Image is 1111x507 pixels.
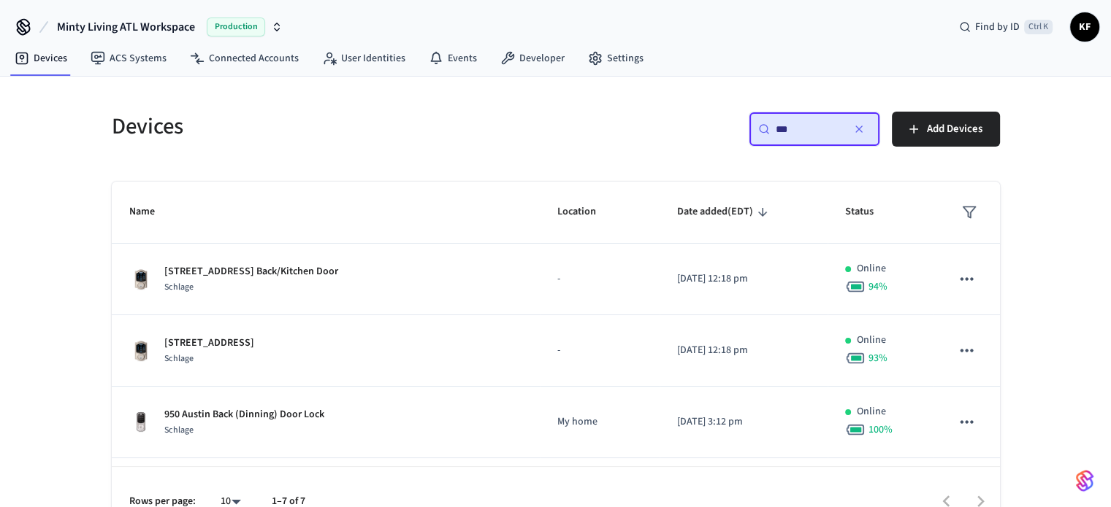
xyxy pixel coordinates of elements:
[892,112,1000,147] button: Add Devices
[129,339,153,363] img: Schlage Sense Smart Deadbolt with Camelot Trim, Front
[164,281,194,293] span: Schlage
[129,201,174,223] span: Name
[3,45,79,71] a: Devices
[164,264,338,279] p: [STREET_ADDRESS] Back/Kitchen Door
[557,414,642,430] p: My home
[557,201,615,223] span: Location
[129,268,153,291] img: Schlage Sense Smart Deadbolt with Camelot Trim, Front
[129,411,153,434] img: Yale Assure Touchscreen Wifi Smart Lock, Satin Nickel, Front
[557,343,642,358] p: -
[310,45,417,71] a: User Identities
[1076,469,1093,492] img: SeamLogoGradient.69752ec5.svg
[57,18,195,36] span: Minty Living ATL Workspace
[975,20,1020,34] span: Find by ID
[868,422,893,437] span: 100 %
[857,404,886,419] p: Online
[576,45,655,71] a: Settings
[164,424,194,436] span: Schlage
[489,45,576,71] a: Developer
[178,45,310,71] a: Connected Accounts
[112,112,547,142] h5: Devices
[677,201,772,223] span: Date added(EDT)
[677,343,810,358] p: [DATE] 12:18 pm
[868,279,887,294] span: 94 %
[557,271,642,287] p: -
[1024,20,1053,34] span: Ctrl K
[164,336,254,351] p: [STREET_ADDRESS]
[1070,12,1099,42] button: KF
[947,14,1064,40] div: Find by IDCtrl K
[207,18,265,36] span: Production
[164,407,324,422] p: 950 Austin Back (Dinning) Door Lock
[857,261,886,276] p: Online
[164,352,194,365] span: Schlage
[677,414,810,430] p: [DATE] 3:12 pm
[677,271,810,287] p: [DATE] 12:18 pm
[857,333,886,348] p: Online
[417,45,489,71] a: Events
[79,45,178,71] a: ACS Systems
[845,201,893,223] span: Status
[927,120,982,139] span: Add Devices
[868,351,887,365] span: 93 %
[1072,14,1098,40] span: KF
